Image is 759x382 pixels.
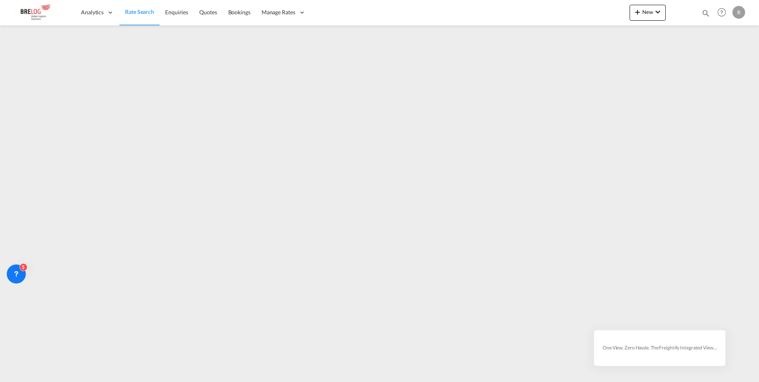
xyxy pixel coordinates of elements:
[12,4,65,21] img: daae70a0ee2511ecb27c1fb462fa6191.png
[653,7,663,17] md-icon: icon-chevron-down
[633,7,642,17] md-icon: icon-plus 400-fg
[633,9,663,15] span: New
[701,9,710,17] md-icon: icon-magnify
[715,6,732,20] div: Help
[262,8,295,16] span: Manage Rates
[228,9,250,15] span: Bookings
[81,8,104,16] span: Analytics
[630,5,666,21] button: icon-plus 400-fgNewicon-chevron-down
[701,9,710,21] div: icon-magnify
[125,8,154,15] span: Rate Search
[732,6,745,19] div: R
[715,6,728,19] span: Help
[165,9,188,15] span: Enquiries
[199,9,217,15] span: Quotes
